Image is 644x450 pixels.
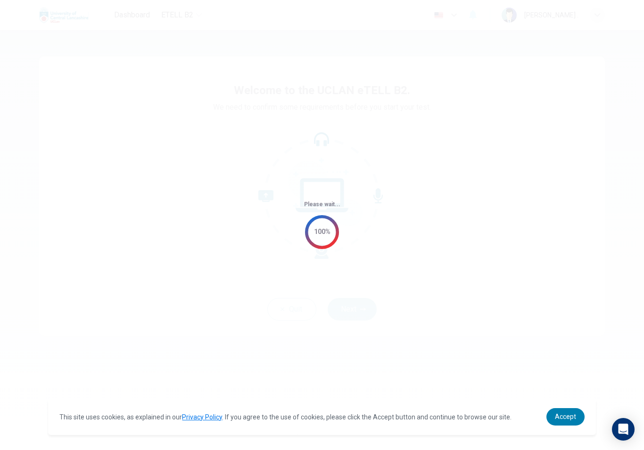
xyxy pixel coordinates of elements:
[182,413,222,421] a: Privacy Policy
[555,413,576,420] span: Accept
[546,408,585,426] a: dismiss cookie message
[612,418,635,441] div: Open Intercom Messenger
[314,226,330,237] div: 100%
[304,201,340,208] span: Please wait...
[59,413,512,421] span: This site uses cookies, as explained in our . If you agree to the use of cookies, please click th...
[48,399,595,435] div: cookieconsent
